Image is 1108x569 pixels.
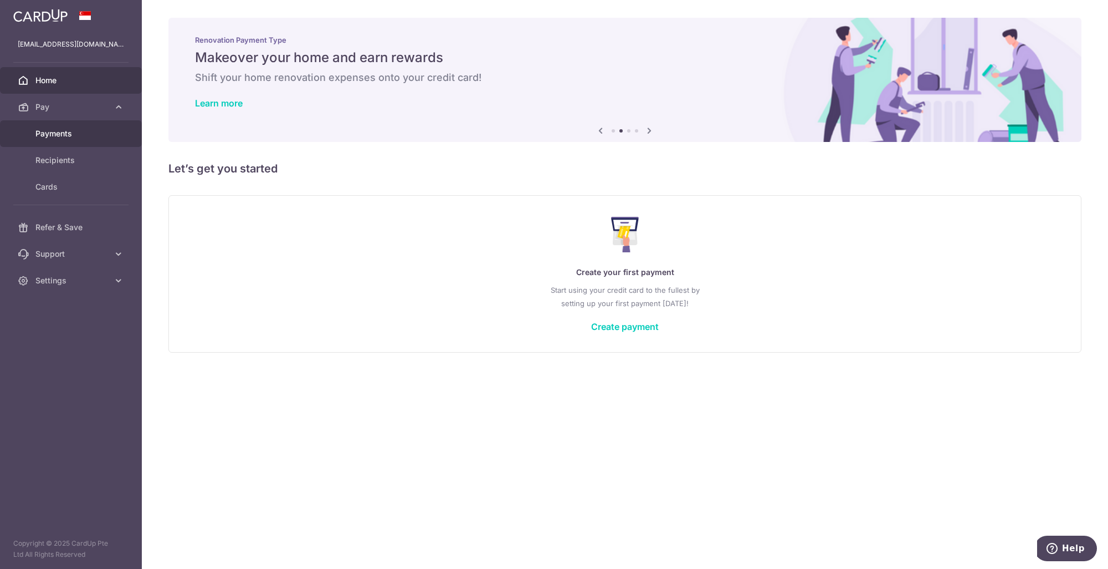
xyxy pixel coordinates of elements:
p: [EMAIL_ADDRESS][DOMAIN_NAME] [18,39,124,50]
span: Support [35,248,109,260]
h5: Makeover your home and earn rewards [195,49,1055,67]
span: Home [35,75,109,86]
span: Payments [35,128,109,139]
a: Learn more [195,98,243,109]
iframe: Opens a widget where you can find more information [1037,536,1097,563]
h5: Let’s get you started [168,160,1081,177]
img: Make Payment [611,217,639,252]
span: Pay [35,101,109,113]
span: Recipients [35,155,109,166]
img: Renovation banner [168,18,1081,142]
span: Cards [35,181,109,192]
img: CardUp [13,9,68,22]
a: Create payment [591,321,659,332]
span: Refer & Save [35,222,109,233]
h6: Shift your home renovation expenses onto your credit card! [195,71,1055,84]
span: Settings [35,275,109,286]
p: Create your first payment [191,266,1059,279]
p: Start using your credit card to the fullest by setting up your first payment [DATE]! [191,283,1059,310]
p: Renovation Payment Type [195,35,1055,44]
